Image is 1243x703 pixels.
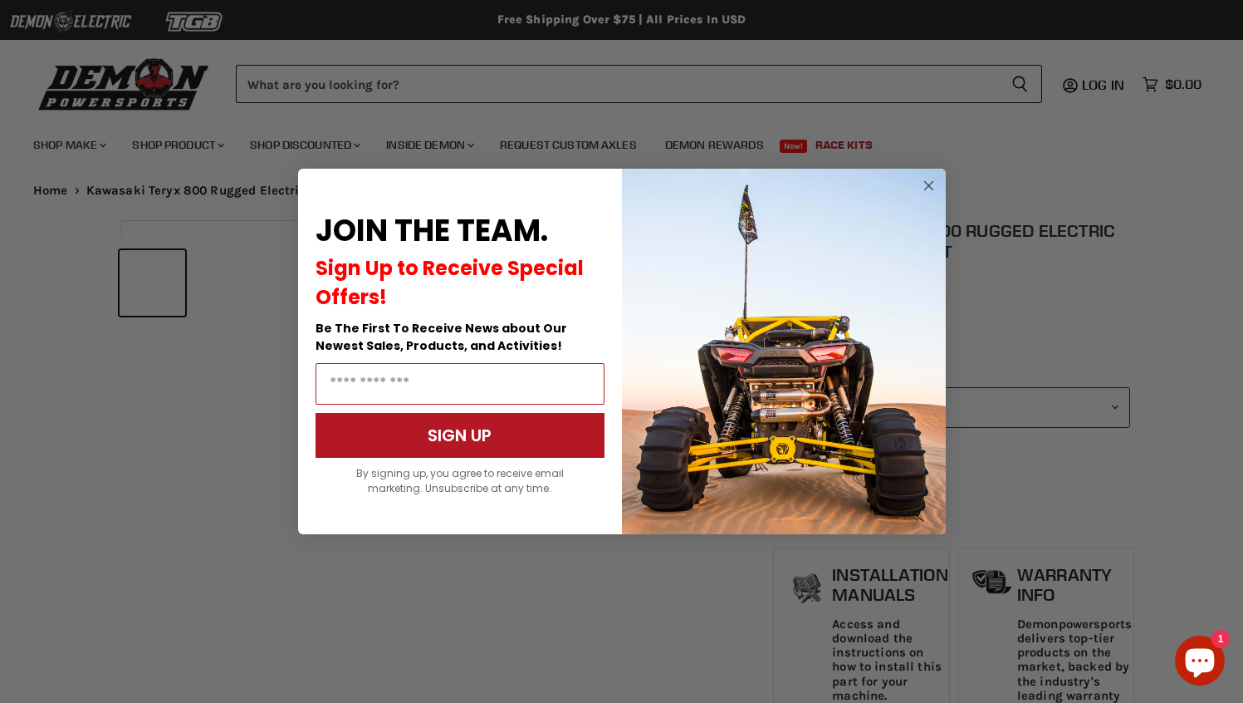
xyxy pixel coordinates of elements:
button: Close dialog [918,175,939,196]
span: JOIN THE TEAM. [316,209,548,252]
button: SIGN UP [316,413,604,458]
img: a9095488-b6e7-41ba-879d-588abfab540b.jpeg [622,169,946,534]
span: Be The First To Receive News about Our Newest Sales, Products, and Activities! [316,320,567,354]
input: Email Address [316,363,604,405]
span: Sign Up to Receive Special Offers! [316,254,584,311]
inbox-online-store-chat: Shopify online store chat [1170,636,1230,690]
span: By signing up, you agree to receive email marketing. Unsubscribe at any time. [356,466,564,495]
